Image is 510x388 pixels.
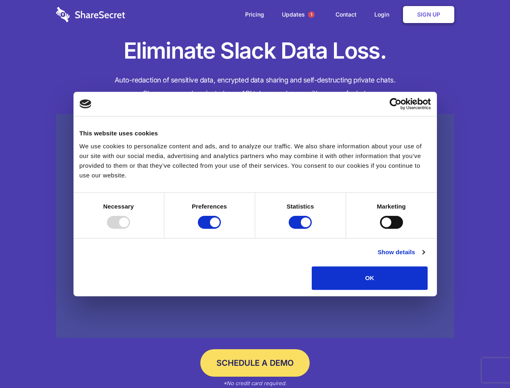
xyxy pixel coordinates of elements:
button: OK [312,266,428,290]
a: Contact [327,2,365,27]
img: logo-wordmark-white-trans-d4663122ce5f474addd5e946df7df03e33cb6a1c49d2221995e7729f52c070b2.svg [56,7,125,22]
div: We use cookies to personalize content and ads, and to analyze our traffic. We also share informat... [80,141,431,180]
a: Schedule a Demo [200,349,310,377]
strong: Statistics [287,203,314,210]
em: *No credit card required. [223,380,287,386]
div: This website uses cookies [80,129,431,138]
a: Sign Up [403,6,454,23]
a: Wistia video thumbnail [56,114,454,338]
strong: Preferences [192,203,227,210]
a: Usercentrics Cookiebot - opens in a new window [360,98,431,110]
strong: Marketing [377,203,406,210]
a: Login [366,2,401,27]
h1: Eliminate Slack Data Loss. [56,36,454,65]
img: logo [80,99,92,108]
a: Show details [378,247,424,257]
h4: Auto-redaction of sensitive data, encrypted data sharing and self-destructing private chats. Shar... [56,74,454,100]
span: 1 [308,11,315,18]
a: Pricing [237,2,272,27]
strong: Necessary [103,203,134,210]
